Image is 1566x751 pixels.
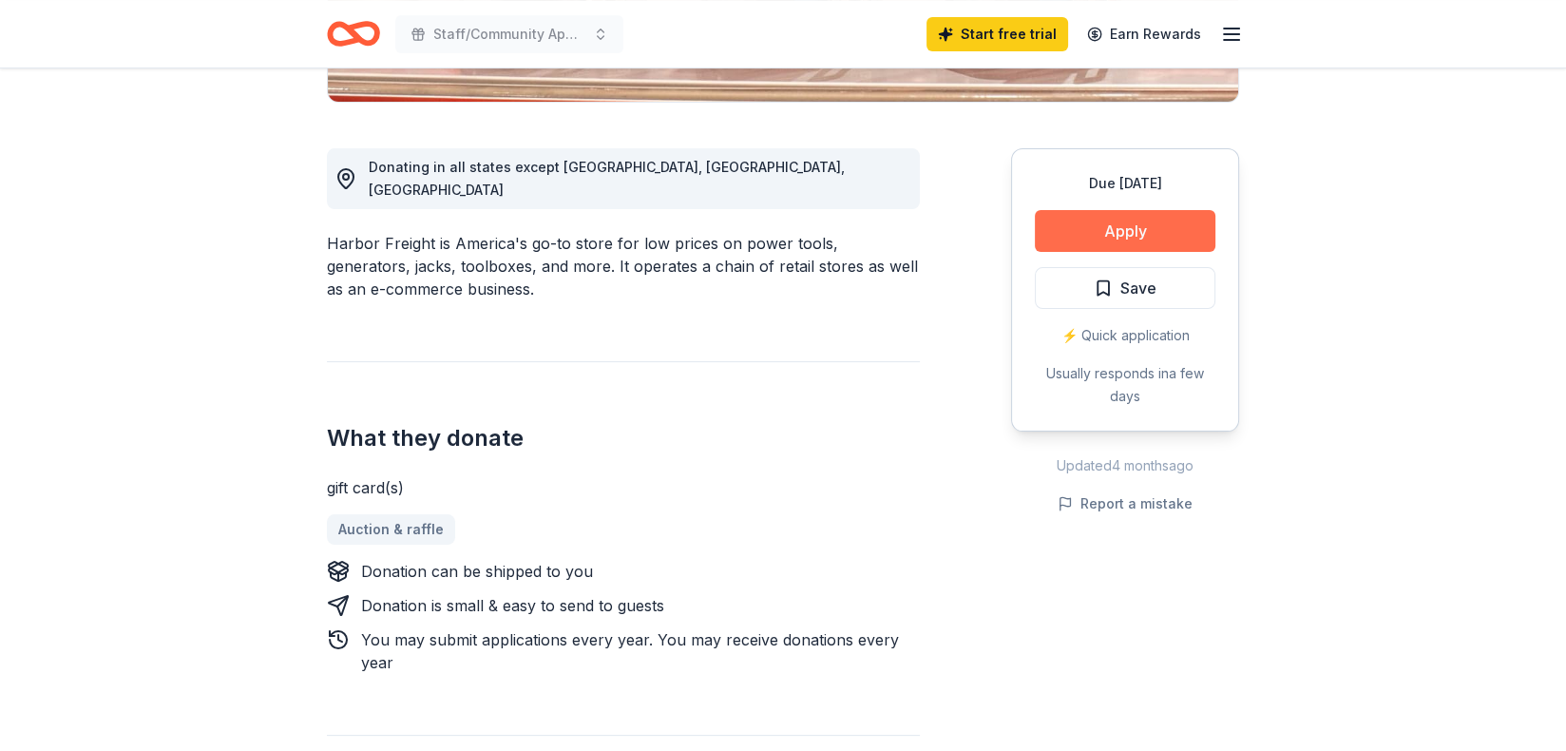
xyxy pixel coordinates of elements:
[433,23,585,46] span: Staff/Community Appreciation Event
[1035,172,1215,195] div: Due [DATE]
[327,11,380,56] a: Home
[926,17,1068,51] a: Start free trial
[327,476,920,499] div: gift card(s)
[1011,454,1239,477] div: Updated 4 months ago
[1076,17,1213,51] a: Earn Rewards
[361,594,664,617] div: Donation is small & easy to send to guests
[327,232,920,300] div: Harbor Freight is America's go-to store for low prices on power tools, generators, jacks, toolbox...
[1035,362,1215,408] div: Usually responds in a few days
[1035,210,1215,252] button: Apply
[327,423,920,453] h2: What they donate
[1035,267,1215,309] button: Save
[1120,276,1156,300] span: Save
[361,628,920,674] div: You may submit applications every year . You may receive donations every year
[327,514,455,545] a: Auction & raffle
[361,560,593,583] div: Donation can be shipped to you
[395,15,623,53] button: Staff/Community Appreciation Event
[369,159,845,198] span: Donating in all states except [GEOGRAPHIC_DATA], [GEOGRAPHIC_DATA], [GEOGRAPHIC_DATA]
[1058,492,1193,515] button: Report a mistake
[1035,324,1215,347] div: ⚡️ Quick application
